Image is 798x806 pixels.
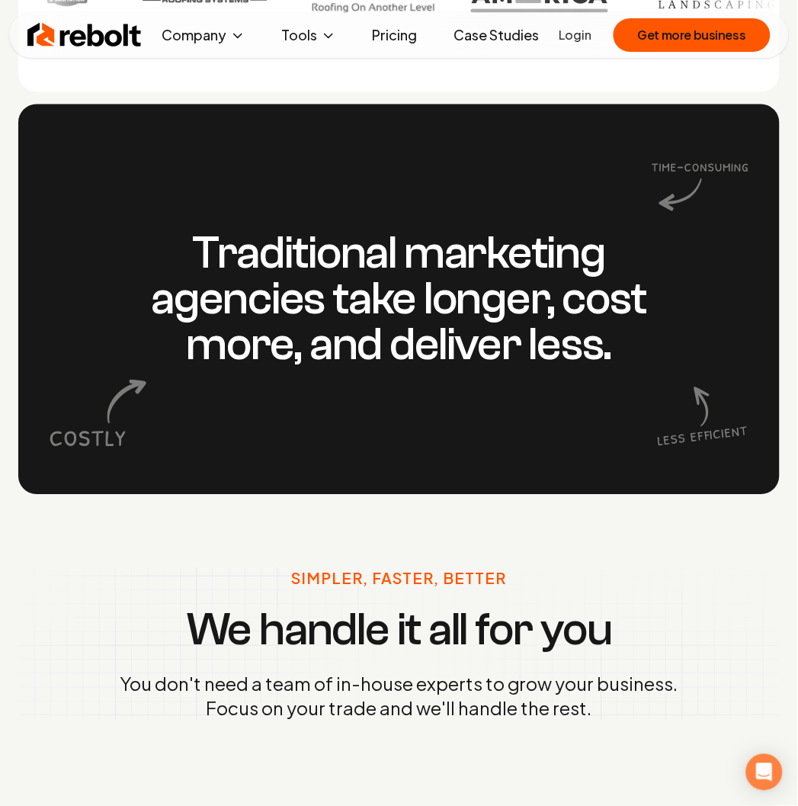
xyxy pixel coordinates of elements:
a: Case Studies [442,20,552,50]
h3: We handle it all for you [186,608,612,653]
button: Company [150,20,258,50]
h3: Traditional marketing agencies take longer, cost more, and deliver less. [107,231,692,368]
button: Tools [270,20,348,50]
div: Open Intercom Messenger [746,754,783,791]
button: Get more business [614,18,771,52]
a: Pricing [361,20,430,50]
p: Simpler, Faster, Better [292,568,507,589]
p: You don't need a team of in-house experts to grow your business. Focus on your trade and we'll ha... [120,672,678,721]
img: Rebolt Logo [27,20,142,50]
a: Login [559,26,592,44]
